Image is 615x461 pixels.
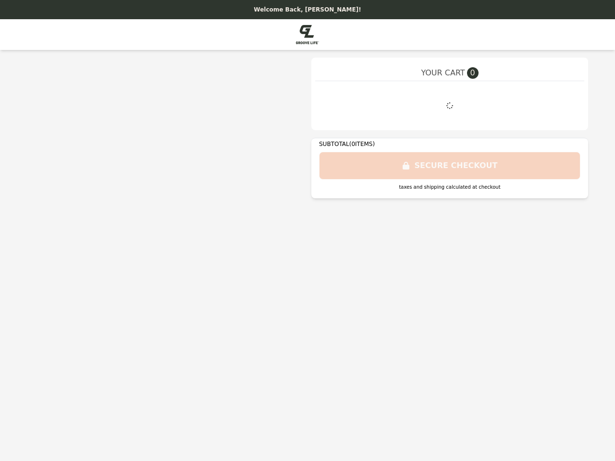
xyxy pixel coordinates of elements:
div: taxes and shipping calculated at checkout [319,183,580,191]
span: YOUR CART [421,67,465,79]
span: 0 [467,67,479,79]
span: ( 0 ITEMS) [349,141,375,147]
img: Brand Logo [296,25,319,44]
span: SUBTOTAL [319,141,349,147]
p: Welcome Back, [PERSON_NAME]! [6,6,609,13]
